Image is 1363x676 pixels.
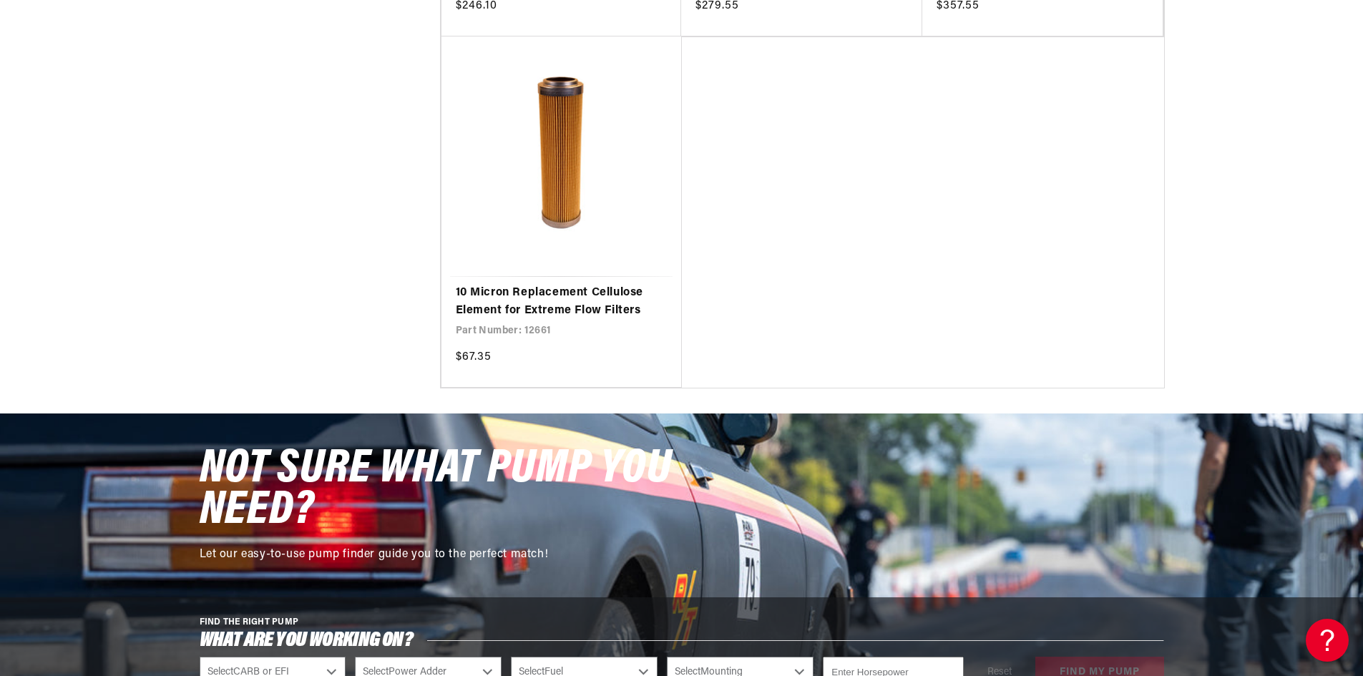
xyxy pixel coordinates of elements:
[456,284,668,320] a: 10 Micron Replacement Cellulose Element for Extreme Flow Filters
[200,446,672,535] span: NOT SURE WHAT PUMP YOU NEED?
[200,632,414,650] span: What are you working on?
[200,546,686,564] p: Let our easy-to-use pump finder guide you to the perfect match!
[200,618,299,627] span: FIND THE RIGHT PUMP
